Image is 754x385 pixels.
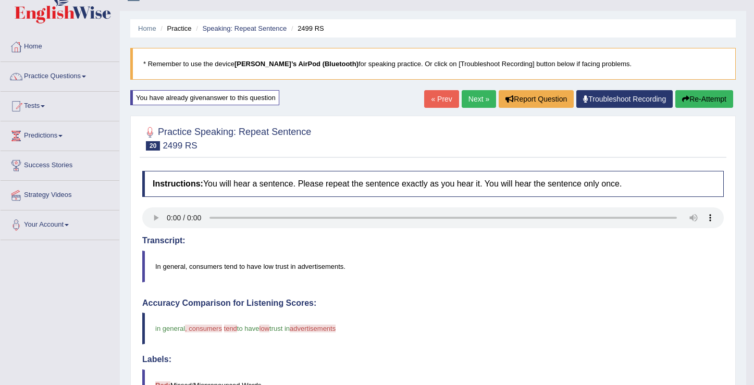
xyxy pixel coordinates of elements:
b: Instructions: [153,179,203,188]
span: low [259,325,270,332]
h4: Transcript: [142,236,724,245]
span: , consumers [185,325,222,332]
h4: You will hear a sentence. Please repeat the sentence exactly as you hear it. You will hear the se... [142,171,724,197]
a: Troubleshoot Recording [576,90,673,108]
span: tend [224,325,237,332]
span: trust in [269,325,290,332]
a: Practice Questions [1,62,119,88]
a: Success Stories [1,151,119,177]
a: Next » [462,90,496,108]
span: advertisements [290,325,336,332]
blockquote: In general, consumers tend to have low trust in advertisements. [142,251,724,282]
a: Speaking: Repeat Sentence [202,24,287,32]
span: in general [155,325,185,332]
b: [PERSON_NAME]’s AirPod (Bluetooth) [234,60,359,68]
a: Tests [1,92,119,118]
blockquote: * Remember to use the device for speaking practice. Or click on [Troubleshoot Recording] button b... [130,48,736,80]
a: Home [138,24,156,32]
h2: Practice Speaking: Repeat Sentence [142,125,311,151]
a: Predictions [1,121,119,147]
a: Your Account [1,210,119,237]
span: 20 [146,141,160,151]
a: Home [1,32,119,58]
small: 2499 RS [163,141,197,151]
div: You have already given answer to this question [130,90,279,105]
h4: Labels: [142,355,724,364]
h4: Accuracy Comparison for Listening Scores: [142,299,724,308]
button: Report Question [499,90,574,108]
button: Re-Attempt [675,90,733,108]
li: Practice [158,23,191,33]
a: Strategy Videos [1,181,119,207]
span: to have [237,325,259,332]
li: 2499 RS [289,23,324,33]
a: « Prev [424,90,459,108]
